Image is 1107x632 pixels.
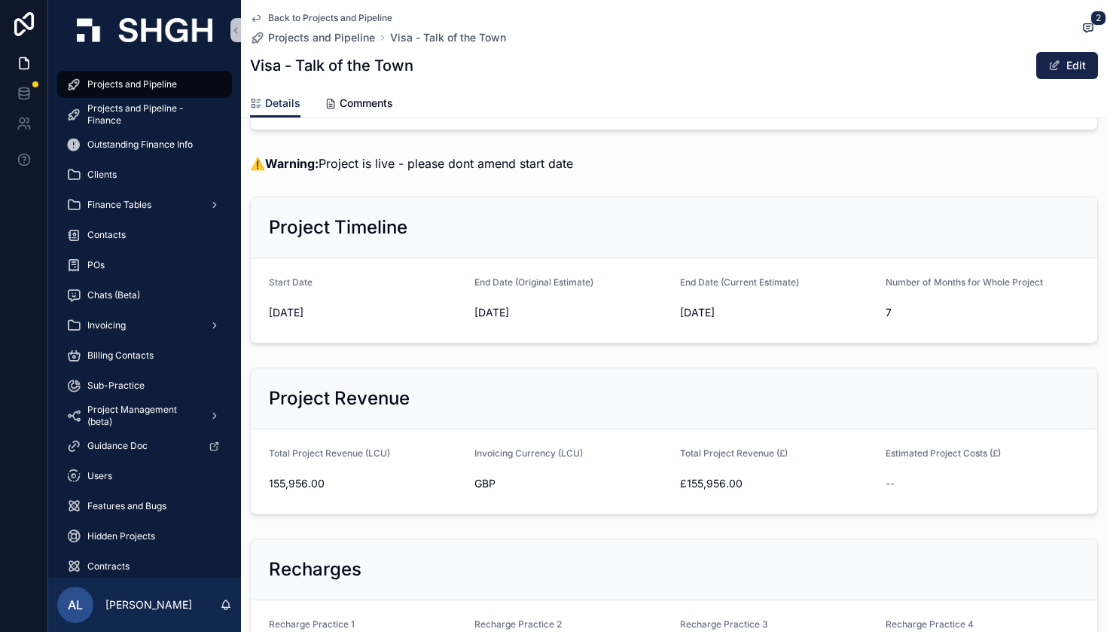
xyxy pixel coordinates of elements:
span: Recharge Practice 3 [680,618,768,630]
a: Back to Projects and Pipeline [250,12,392,24]
span: Projects and Pipeline [268,30,375,45]
span: Back to Projects and Pipeline [268,12,392,24]
span: End Date (Original Estimate) [474,276,593,288]
span: Project Management (beta) [87,404,197,428]
span: Finance Tables [87,199,151,211]
span: Guidance Doc [87,440,148,452]
span: Clients [87,169,117,181]
span: 7 [886,305,1079,320]
span: 155,956.00 [269,476,462,491]
span: 2 [1090,11,1106,26]
span: Recharge Practice 2 [474,618,562,630]
span: Features and Bugs [87,500,166,512]
span: £155,956.00 [680,476,874,491]
span: Projects and Pipeline - Finance [87,102,217,127]
span: Billing Contacts [87,350,154,362]
span: Invoicing Currency (LCU) [474,447,583,459]
a: POs [57,252,232,279]
a: Sub-Practice [57,372,232,399]
div: scrollable content [48,60,241,578]
span: AL [68,596,83,614]
button: 2 [1078,20,1098,38]
p: [PERSON_NAME] [105,597,192,612]
span: -- [886,476,895,491]
h2: Project Timeline [269,215,407,240]
span: Total Project Revenue (LCU) [269,447,390,459]
span: Sub-Practice [87,380,145,392]
a: Contacts [57,221,232,249]
span: End Date (Current Estimate) [680,276,799,288]
a: Invoicing [57,312,232,339]
span: ⚠️ Project is live - please dont amend start date [250,156,573,171]
span: Hidden Projects [87,530,155,542]
span: Users [87,470,112,482]
a: Project Management (beta) [57,402,232,429]
span: Total Project Revenue (£) [680,447,788,459]
h1: Visa - Talk of the Town [250,55,413,76]
a: Guidance Doc [57,432,232,459]
a: Hidden Projects [57,523,232,550]
a: Finance Tables [57,191,232,218]
a: Users [57,463,232,490]
a: Billing Contacts [57,342,232,369]
a: Projects and Pipeline - Finance [57,101,232,128]
span: GBP [474,476,496,491]
a: Projects and Pipeline [57,71,232,98]
span: Projects and Pipeline [87,78,177,90]
button: Edit [1036,52,1098,79]
span: Contacts [87,229,126,241]
a: Chats (Beta) [57,282,232,309]
h2: Project Revenue [269,386,410,411]
span: POs [87,259,105,271]
span: [DATE] [269,305,462,320]
span: Comments [340,96,393,111]
a: Clients [57,161,232,188]
span: Start Date [269,276,313,288]
span: Recharge Practice 1 [269,618,355,630]
span: Number of Months for Whole Project [886,276,1043,288]
img: App logo [77,18,212,42]
a: Projects and Pipeline [250,30,375,45]
strong: Warning: [265,156,319,171]
a: Comments [325,90,393,120]
a: Features and Bugs [57,493,232,520]
a: Visa - Talk of the Town [390,30,506,45]
span: Invoicing [87,319,126,331]
span: Contracts [87,560,130,572]
a: Contracts [57,553,232,580]
span: [DATE] [680,305,874,320]
span: Recharge Practice 4 [886,618,974,630]
span: [DATE] [474,305,668,320]
h2: Recharges [269,557,361,582]
span: Details [265,96,300,111]
a: Details [250,90,300,118]
a: Outstanding Finance Info [57,131,232,158]
span: Estimated Project Costs (£) [886,447,1001,459]
span: Chats (Beta) [87,289,140,301]
span: Outstanding Finance Info [87,139,193,151]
